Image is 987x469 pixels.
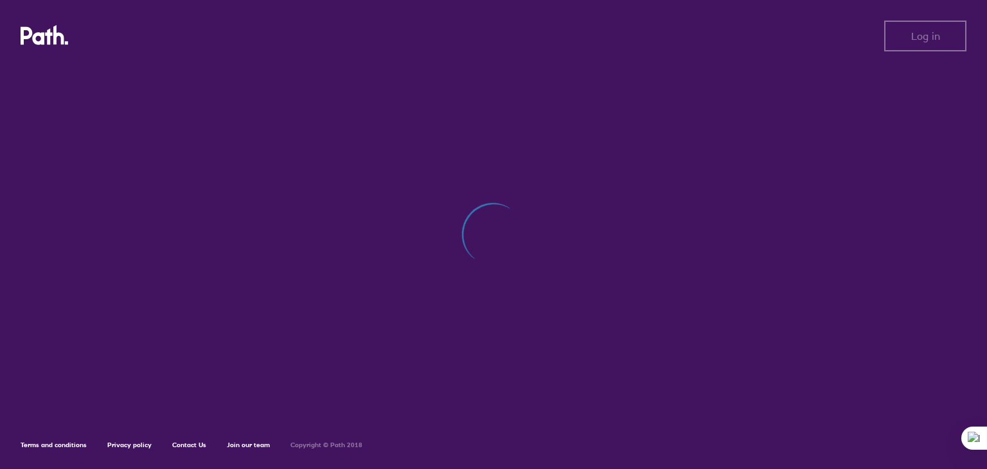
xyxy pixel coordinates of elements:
[172,441,206,449] a: Contact Us
[290,441,362,449] h6: Copyright © Path 2018
[107,441,152,449] a: Privacy policy
[21,441,87,449] a: Terms and conditions
[884,21,966,51] button: Log in
[911,30,940,42] span: Log in
[227,441,270,449] a: Join our team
